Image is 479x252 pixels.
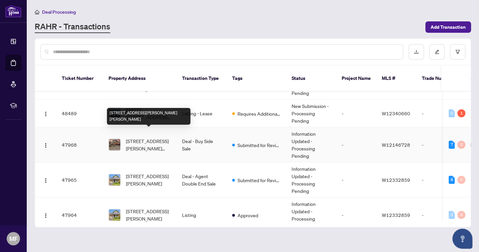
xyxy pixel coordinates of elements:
[40,174,51,185] button: Logo
[450,44,465,59] button: filter
[43,178,48,183] img: Logo
[336,66,376,92] th: Project Name
[457,176,465,184] div: 0
[414,49,419,54] span: download
[103,66,177,92] th: Property Address
[126,172,171,187] span: [STREET_ADDRESS][PERSON_NAME]
[336,162,376,198] td: -
[56,66,103,92] th: Ticket Number
[40,108,51,119] button: Logo
[455,49,460,54] span: filter
[56,100,103,127] td: 48489
[382,110,410,116] span: W12340660
[286,162,336,198] td: Information Updated - Processing Pending
[227,66,286,92] th: Tags
[126,208,171,222] span: [STREET_ADDRESS][PERSON_NAME]
[177,100,227,127] td: Listing - Lease
[286,198,336,233] td: Information Updated - Processing Pending
[237,212,258,219] span: Approved
[336,100,376,127] td: -
[126,137,171,152] span: [STREET_ADDRESS][PERSON_NAME][PERSON_NAME]
[449,141,455,149] div: 7
[237,110,281,117] span: Requires Additional Docs
[382,212,410,218] span: W12332859
[286,66,336,92] th: Status
[409,44,424,59] button: download
[376,66,417,92] th: MLS #
[5,5,21,17] img: logo
[56,162,103,198] td: 47965
[417,66,463,92] th: Trade Number
[237,176,281,184] span: Submitted for Review
[109,209,120,221] img: thumbnail-img
[449,109,455,117] div: 0
[177,198,227,233] td: Listing
[177,66,227,92] th: Transaction Type
[109,174,120,185] img: thumbnail-img
[35,10,39,14] span: home
[431,22,466,32] span: Add Transaction
[435,49,439,54] span: edit
[237,141,281,149] span: Submitted for Review
[177,162,227,198] td: Deal - Agent Double End Sale
[43,213,48,218] img: Logo
[43,143,48,148] img: Logo
[457,109,465,117] div: 1
[457,141,465,149] div: 0
[56,127,103,162] td: 47968
[382,177,410,183] span: W12332859
[417,127,463,162] td: -
[336,127,376,162] td: -
[126,106,171,121] span: [DATE][STREET_ADDRESS][DATE]
[457,211,465,219] div: 0
[56,198,103,233] td: 47964
[43,111,48,117] img: Logo
[9,234,18,243] span: MF
[42,9,76,15] span: Deal Processing
[109,139,120,150] img: thumbnail-img
[382,142,410,148] span: W12146728
[286,127,336,162] td: Information Updated - Processing Pending
[35,21,110,33] a: RAHR - Transactions
[109,108,120,119] img: thumbnail-img
[449,211,455,219] div: 0
[429,44,445,59] button: edit
[417,198,463,233] td: -
[449,176,455,184] div: 8
[286,100,336,127] td: New Submission - Processing Pending
[177,127,227,162] td: Deal - Buy Side Sale
[452,229,472,249] button: Open asap
[107,108,190,125] div: [STREET_ADDRESS][PERSON_NAME][PERSON_NAME]
[425,21,471,33] button: Add Transaction
[40,210,51,220] button: Logo
[336,198,376,233] td: -
[417,162,463,198] td: -
[417,100,463,127] td: -
[40,139,51,150] button: Logo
